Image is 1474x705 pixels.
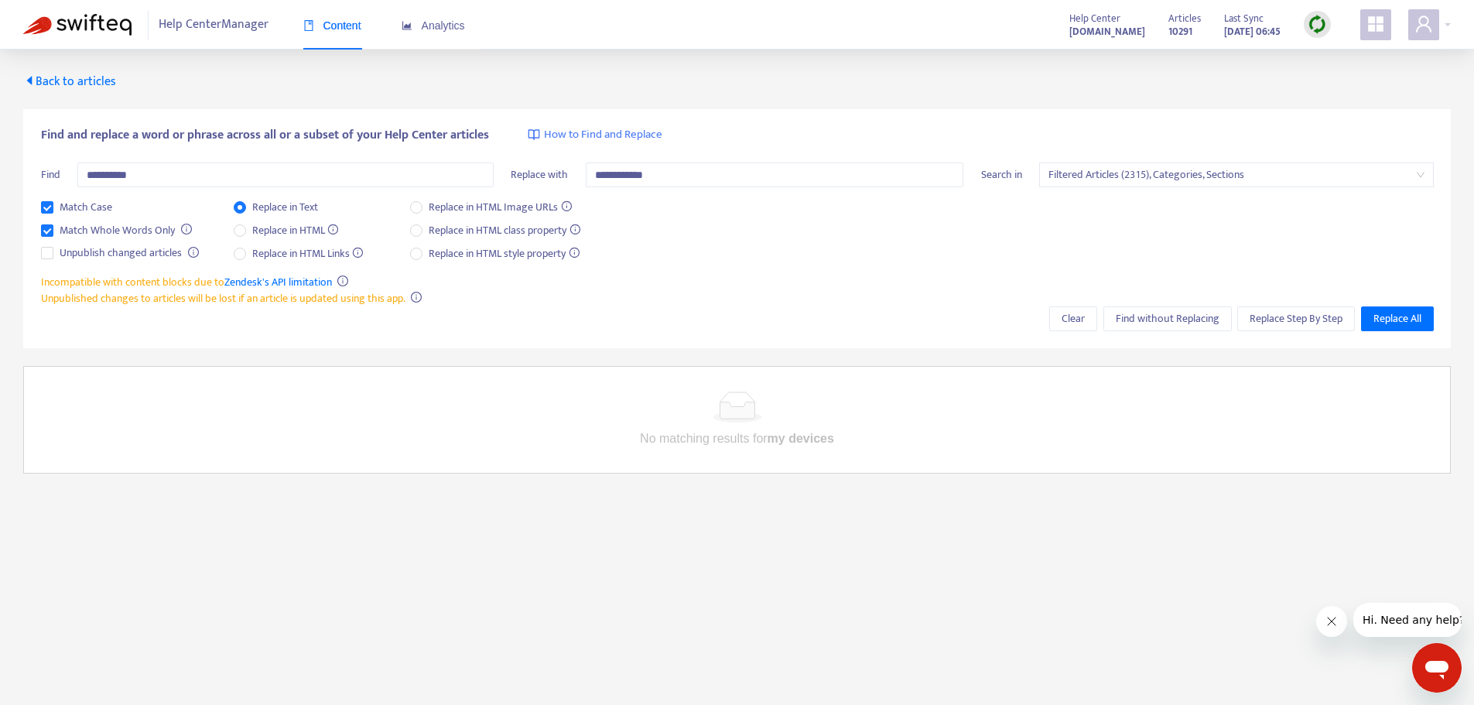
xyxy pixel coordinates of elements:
img: sync.dc5367851b00ba804db3.png [1308,15,1327,34]
span: user [1414,15,1433,33]
span: Match Whole Words Only [53,222,181,239]
span: caret-left [23,74,36,87]
iframe: Close message [1316,606,1347,637]
span: Replace in HTML style property [422,245,586,262]
span: info-circle [411,292,422,303]
iframe: Message from company [1353,603,1462,637]
span: Filtered Articles (2315), Categories, Sections [1048,163,1424,187]
span: info-circle [188,247,199,258]
span: Replace Step By Step [1250,310,1342,327]
span: Find [41,166,60,183]
span: Find without Replacing [1116,310,1219,327]
span: Analytics [402,19,465,32]
span: Last Sync [1224,10,1264,27]
span: How to Find and Replace [544,126,662,144]
b: my devices [768,432,834,445]
span: Unpublished changes to articles will be lost if an article is updated using this app. [41,289,405,307]
span: info-circle [181,224,192,234]
span: Content [303,19,361,32]
span: Help Center Manager [159,10,268,39]
span: Match Case [53,199,118,216]
span: Replace with [511,166,568,183]
button: Clear [1049,306,1097,331]
a: How to Find and Replace [528,126,662,144]
p: No matching results for [30,429,1444,448]
a: Zendesk's API limitation [224,273,332,291]
button: Find without Replacing [1103,306,1232,331]
iframe: Button to launch messaging window [1412,643,1462,693]
span: Incompatible with content blocks due to [41,273,332,291]
span: Search in [981,166,1022,183]
button: Replace Step By Step [1237,306,1355,331]
span: Replace in HTML Image URLs [422,199,578,216]
strong: [DOMAIN_NAME] [1069,23,1145,40]
span: Find and replace a word or phrase across all or a subset of your Help Center articles [41,126,489,145]
span: Back to articles [23,71,116,92]
a: [DOMAIN_NAME] [1069,22,1145,40]
span: Replace in HTML [246,222,345,239]
strong: 10291 [1168,23,1192,40]
button: Replace All [1361,306,1434,331]
span: Unpublish changed articles [53,245,188,262]
strong: [DATE] 06:45 [1224,23,1281,40]
span: area-chart [402,20,412,31]
span: Replace All [1373,310,1421,327]
span: book [303,20,314,31]
span: Help Center [1069,10,1120,27]
img: image-link [528,128,540,141]
span: Replace in HTML class property [422,222,587,239]
span: Replace in HTML Links [246,245,370,262]
img: Swifteq [23,14,132,36]
span: Replace in Text [246,199,324,216]
span: info-circle [337,275,348,286]
span: Clear [1062,310,1085,327]
span: Articles [1168,10,1201,27]
span: appstore [1366,15,1385,33]
span: Hi. Need any help? [9,11,111,23]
